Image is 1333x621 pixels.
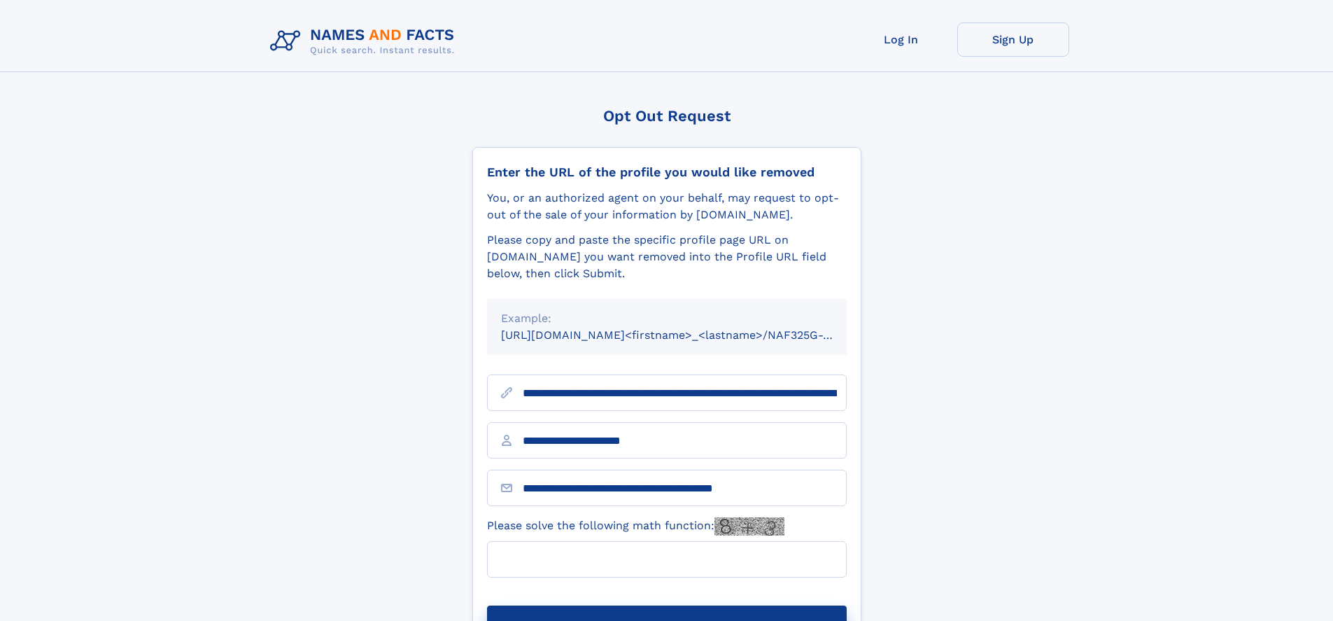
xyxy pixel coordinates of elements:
div: Please copy and paste the specific profile page URL on [DOMAIN_NAME] you want removed into the Pr... [487,232,847,282]
label: Please solve the following math function: [487,517,784,536]
img: Logo Names and Facts [265,22,466,60]
div: Enter the URL of the profile you would like removed [487,165,847,180]
div: Opt Out Request [472,107,861,125]
a: Log In [845,22,957,57]
a: Sign Up [957,22,1069,57]
div: You, or an authorized agent on your behalf, may request to opt-out of the sale of your informatio... [487,190,847,223]
div: Example: [501,310,833,327]
small: [URL][DOMAIN_NAME]<firstname>_<lastname>/NAF325G-xxxxxxxx [501,328,873,342]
